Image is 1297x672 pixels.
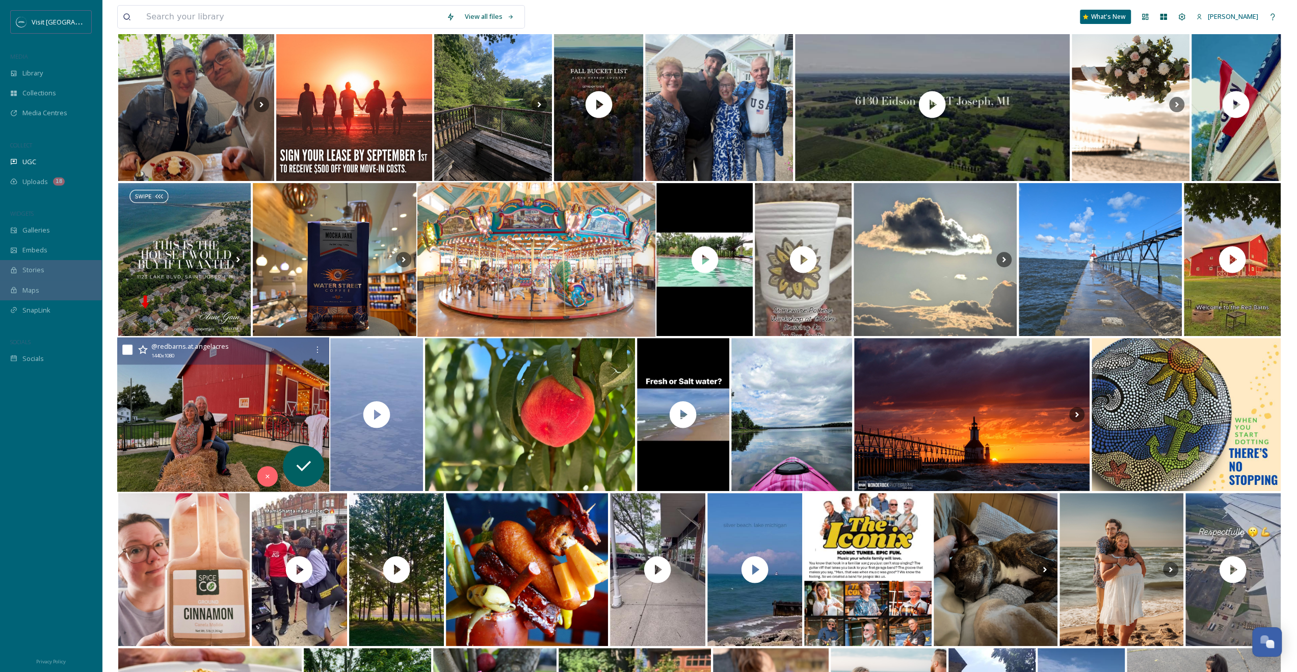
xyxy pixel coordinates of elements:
[934,493,1058,646] img: you see that smile 🥺 #petsitting #petsitter #indiana #illinois #nwiindiana #michigan #southwestmi...
[460,7,519,27] a: View all files
[1092,338,1280,491] img: #southwestmichigan #downtownnilesmi #uncoverniles #beecraftyniles #paintyourownpottery #sipandpai...
[22,68,43,78] span: Library
[1184,183,1280,336] img: thumbnail
[1060,493,1183,646] img: Samantha & Alexander’s engagement session at Jean Klock Park was a dream! 🌊💍 We had so much fun e...
[656,183,753,336] img: thumbnail
[1072,28,1189,181] img: Florals kissed by the Lake Michigan breeze 🌊🌸 St. Joseph’s Tiscornia Beach is proof that love sto...
[434,28,552,181] img: The trails at Blandford Nature Center are perfect for wandering thru the woods, I’ll admit I was ...
[22,305,50,315] span: SnapLink
[16,17,27,27] img: SM%20Social%20Profile.png
[22,177,48,187] span: Uploads
[22,245,47,255] span: Embeds
[446,493,608,646] img: SUNDAY FUNDAY! Come in for our Ultimate Bloody Mary from 11am - 3pm 🍅🥒 Toppings include: pbr side...
[731,338,852,491] img: So peaceful 😍 ▪︎ ▪︎ ▪︎ ▪︎ ▪︎ ▪︎ #kayak #kayaking #water #waterlover #watertherapy #relaxing #peac...
[22,157,36,167] span: UGC
[854,183,1017,336] img: These clouds were the best. Followed by a spectacular sunset. Never gets old. #clouds #sunsetlove...
[22,354,44,364] span: Socials
[417,183,655,337] img: Carousels are so colorful and magical. What do you choose to ride? Horse, tiger, bear, or chariot...
[1080,10,1131,24] a: What's New
[151,352,174,360] span: 1440 x 1080
[1019,183,1182,336] img: #stjosephlighthouse #michigan #nofilterneeded #lakemichigan
[53,177,65,186] div: 18
[151,342,229,351] span: @ redbarns.at.angelacres
[10,141,32,149] span: COLLECT
[22,225,50,235] span: Galleries
[36,655,66,667] a: Privacy Policy
[118,493,250,646] img: Got my toddler-sized jar of cinnamon, so I guess you could say I'm 🍂 ready for fall. 🍂
[276,28,432,181] img: Sign your lease by September 1 and enjoy $500 off your move-in costs! Restrictions may apply. Exp...
[10,338,31,346] span: SOCIALS
[804,493,931,646] img: 🎶 This Sunday, August 24 🎶 Head to Maple Lake Amphitheater Park for the Maple Lake Summer Concert...
[1185,493,1281,646] img: thumbnail
[118,28,274,181] img: Happy 7 year wedding anniversary Paul💜💍 We celebrated with brunch at masonjarcafe_ We shared thei...
[141,6,441,28] input: Search your library
[118,183,251,336] img: HISTORIC CHARM MEETS MODERN COASTAL LIVING 🌊 Just steps from downtown St. Joseph, this four+ bedr...
[645,28,793,181] img: Heading out to luckywolf_pawpaw Saturday night with our good friends! We had such a great time! H...
[1252,627,1282,657] button: Open Chat
[22,265,44,275] span: Stories
[32,17,145,27] span: Visit [GEOGRAPHIC_DATA][US_STATE]
[1208,12,1258,21] span: [PERSON_NAME]
[117,338,330,492] img: The women behind making The Red Barns magical for your special day 💕 Carolyn and Jill, besties wh...
[22,88,56,98] span: Collections
[755,183,851,336] img: thumbnail
[425,338,635,491] img: We are coming up to the end of peach season quickly! If you are not wanting to miss u-pick peache...
[349,493,444,646] img: thumbnail
[707,493,803,646] img: thumbnail
[10,210,34,217] span: WIDGETS
[637,338,729,491] img: thumbnail
[10,53,28,60] span: MEDIA
[36,658,66,665] span: Privacy Policy
[795,28,1070,181] img: thumbnail
[330,338,422,491] img: thumbnail
[22,108,67,118] span: Media Centres
[610,493,705,646] img: thumbnail
[22,286,39,295] span: Maps
[252,493,347,646] img: thumbnail
[854,338,1090,491] img: 8/23/25 Spent a few hours sitting and reading above the beach this evening, and thennnn... this h...
[253,183,416,336] img: Mocha Java Madness! ☕ What’s so good it’s worth stocking up on during vacation? Our Mocha Java bl...
[1191,7,1263,27] a: [PERSON_NAME]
